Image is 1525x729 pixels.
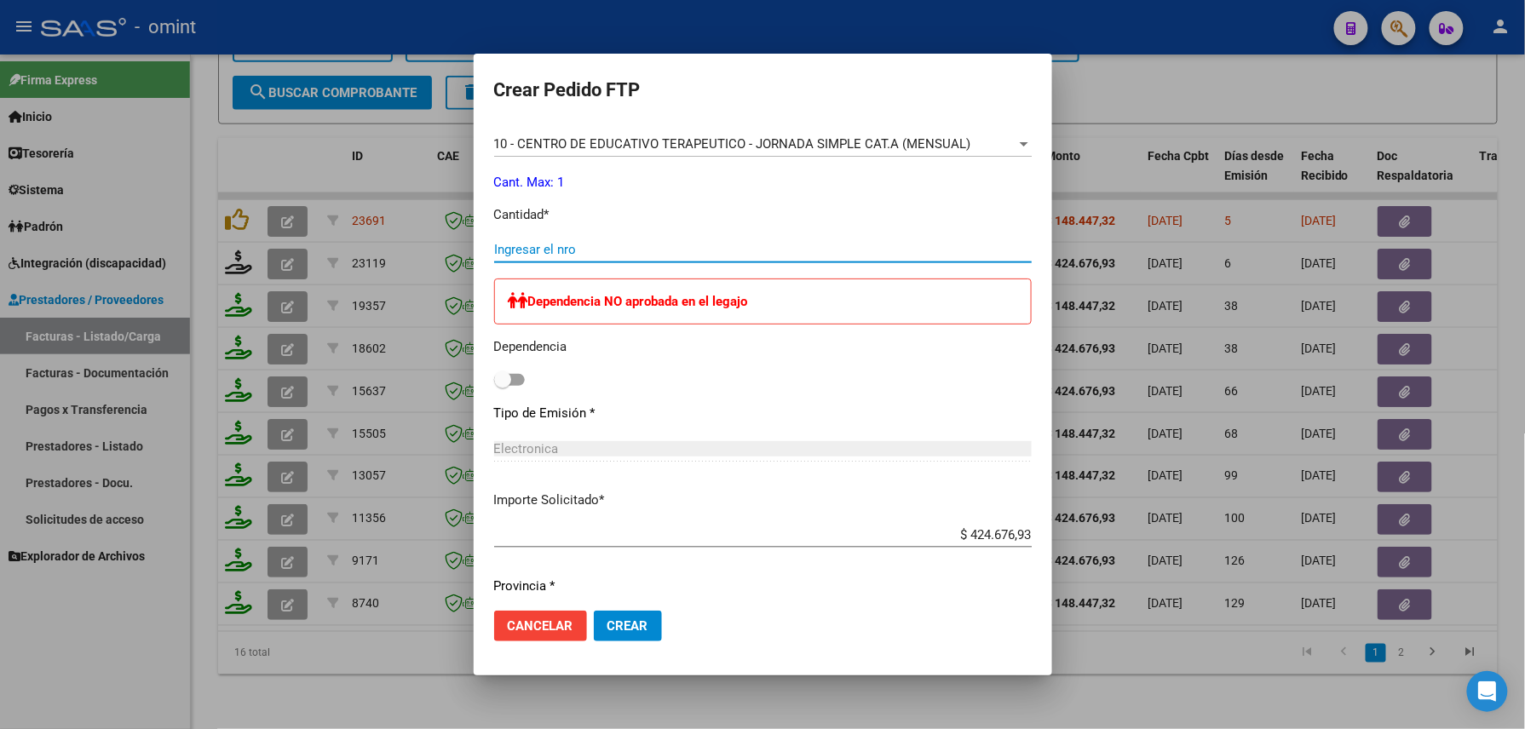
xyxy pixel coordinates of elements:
[494,577,1032,596] p: Provincia *
[494,441,559,456] span: Electronica
[1467,671,1508,712] div: Open Intercom Messenger
[594,611,662,641] button: Crear
[494,74,1032,106] h2: Crear Pedido FTP
[508,618,573,634] span: Cancelar
[494,173,1032,192] p: Cant. Max: 1
[494,136,971,152] span: 10 - CENTRO DE EDUCATIVO TERAPEUTICO - JORNADA SIMPLE CAT.A (MENSUAL)
[607,618,648,634] span: Crear
[494,205,1032,225] p: Cantidad
[494,404,1032,423] p: Tipo de Emisión *
[528,294,748,309] strong: Dependencia NO aprobada en el legajo
[494,337,1032,357] p: Dependencia
[494,491,1032,510] p: Importe Solicitado
[494,611,587,641] button: Cancelar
